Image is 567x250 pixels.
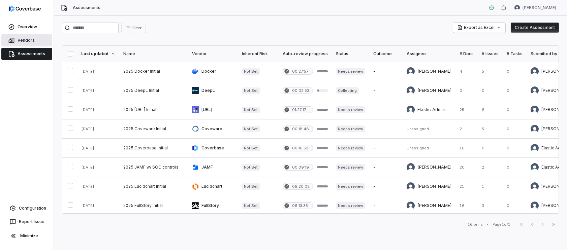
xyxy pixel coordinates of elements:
[493,222,510,227] div: Page 1 of 1
[407,182,415,190] img: Kim Kambarami avatar
[3,216,51,228] button: Report Issue
[531,86,539,95] img: Kim Kambarami avatar
[283,51,328,57] div: Auto-review progress
[1,48,52,60] a: Assessments
[242,51,275,57] div: Inherent Risk
[19,206,46,211] span: Configuration
[81,51,115,57] div: Last updated
[369,177,403,196] td: -
[460,51,474,57] div: # Docs
[511,23,559,33] button: Create Assessment
[407,163,415,171] img: Kim Kambarami avatar
[192,51,234,57] div: Vendor
[487,222,489,227] div: •
[407,86,415,95] img: Kim Kambarami avatar
[531,106,539,114] img: Kim Kambarami avatar
[369,119,403,139] td: -
[531,125,539,133] img: Kim Kambarami avatar
[510,3,560,13] button: Kim Kambarami avatar[PERSON_NAME]
[3,229,51,243] button: Minimize
[369,158,403,177] td: -
[1,21,52,33] a: Overview
[9,5,41,12] img: logo-D7KZi-bG.svg
[468,222,483,227] div: 16 items
[407,202,415,210] img: Kim Kambarami avatar
[19,219,44,224] span: Report Issue
[369,81,403,100] td: -
[407,51,451,57] div: Assignee
[132,26,141,31] span: Filter
[1,34,52,46] a: Vendors
[20,233,38,239] span: Minimize
[531,202,539,210] img: Kim Kambarami avatar
[369,139,403,158] td: -
[482,51,499,57] div: # Issues
[531,67,539,75] img: Kim Kambarami avatar
[369,62,403,81] td: -
[453,23,505,33] button: Export as Excel
[3,202,51,214] a: Configuration
[18,38,35,43] span: Vendors
[407,106,415,114] img: Elastic Admin avatar
[531,144,539,152] img: Elastic Admin avatar
[369,100,403,119] td: -
[531,163,539,171] img: Elastic Admin avatar
[369,196,403,215] td: -
[531,182,539,190] img: Kim Kambarami avatar
[336,51,365,57] div: Status
[18,24,37,30] span: Overview
[523,5,556,10] span: [PERSON_NAME]
[18,51,45,57] span: Assessments
[73,5,100,10] span: Assessments
[373,51,399,57] div: Outcome
[514,5,520,10] img: Kim Kambarami avatar
[123,51,184,57] div: Name
[407,67,415,75] img: Kim Kambarami avatar
[507,51,523,57] div: # Tasks
[121,23,146,33] button: Filter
